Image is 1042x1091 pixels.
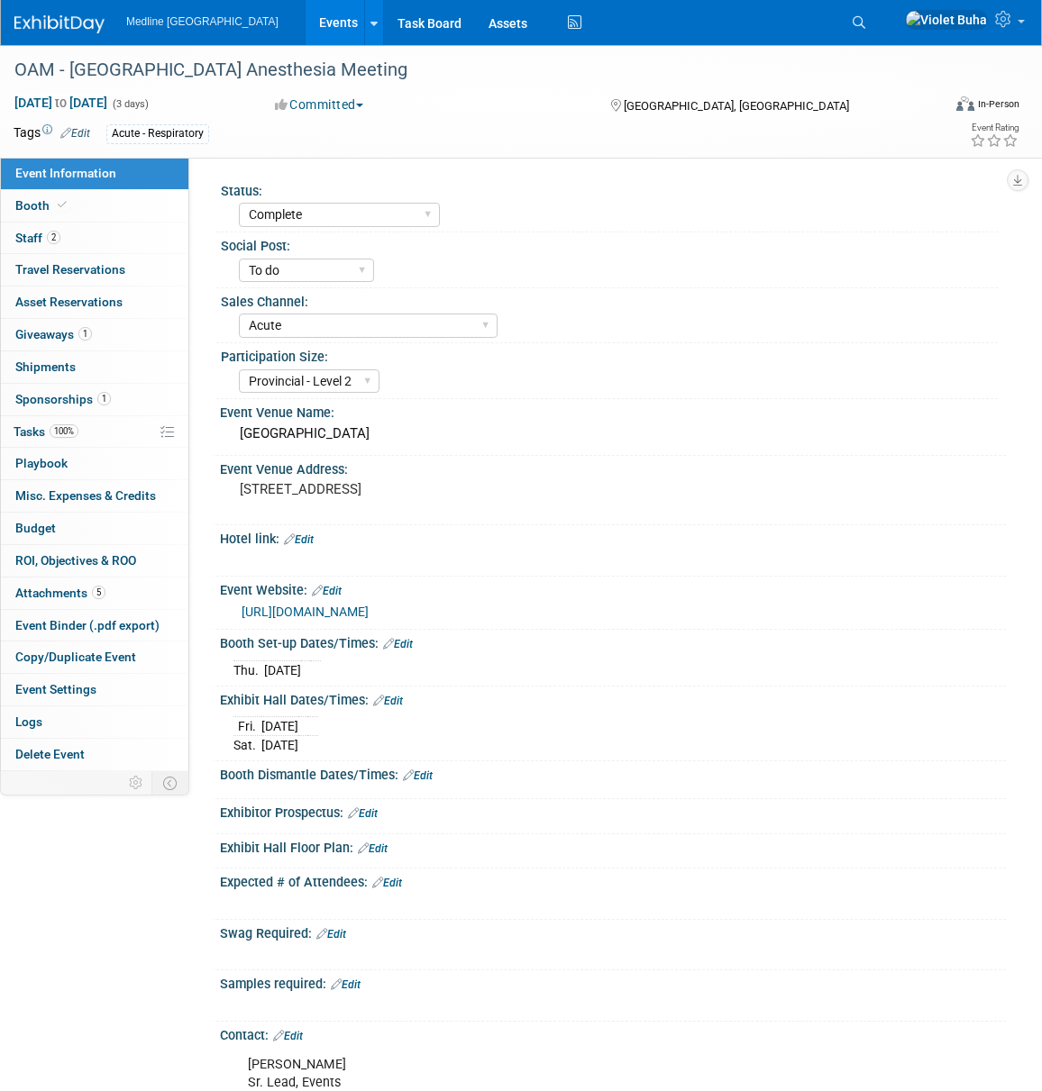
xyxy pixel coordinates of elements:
[1,739,188,770] a: Delete Event
[1,641,188,673] a: Copy/Duplicate Event
[358,842,388,855] a: Edit
[15,650,136,664] span: Copy/Duplicate Event
[78,327,92,341] span: 1
[220,970,1006,994] div: Samples required:
[1,480,188,512] a: Misc. Expenses & Credits
[316,928,346,941] a: Edit
[264,660,301,679] td: [DATE]
[261,736,298,755] td: [DATE]
[14,15,105,33] img: ExhibitDay
[50,424,78,438] span: 100%
[220,399,1006,422] div: Event Venue Name:
[15,327,92,341] span: Giveaways
[52,95,69,110] span: to
[1,158,188,189] a: Event Information
[15,682,96,696] span: Event Settings
[240,481,527,497] pre: [STREET_ADDRESS]
[58,200,67,210] i: Booth reservation complete
[1,286,188,318] a: Asset Reservations
[15,456,68,470] span: Playbook
[14,123,90,144] td: Tags
[1,190,188,222] a: Booth
[220,630,1006,653] div: Booth Set-up Dates/Times:
[864,94,1020,121] div: Event Format
[220,525,1006,549] div: Hotel link:
[1,706,188,738] a: Logs
[15,262,125,277] span: Travel Reservations
[97,392,111,405] span: 1
[121,771,152,795] td: Personalize Event Tab Strip
[220,1022,1006,1045] div: Contact:
[233,420,992,448] div: [GEOGRAPHIC_DATA]
[624,99,849,113] span: [GEOGRAPHIC_DATA], [GEOGRAPHIC_DATA]
[15,521,56,535] span: Budget
[220,920,1006,943] div: Swag Required:
[373,695,403,707] a: Edit
[15,618,160,632] span: Event Binder (.pdf export)
[15,359,76,374] span: Shipments
[14,424,78,439] span: Tasks
[221,177,998,200] div: Status:
[284,533,314,546] a: Edit
[15,488,156,503] span: Misc. Expenses & Credits
[106,124,209,143] div: Acute - Respiratory
[15,747,85,761] span: Delete Event
[1,223,188,254] a: Staff2
[1,610,188,641] a: Event Binder (.pdf export)
[220,761,1006,785] div: Booth Dismantle Dates/Times:
[403,769,433,782] a: Edit
[312,585,342,597] a: Edit
[956,96,974,111] img: Format-Inperson.png
[15,714,42,729] span: Logs
[1,545,188,577] a: ROI, Objectives & ROO
[1,384,188,415] a: Sponsorships1
[92,586,105,599] span: 5
[1,351,188,383] a: Shipments
[220,834,1006,858] div: Exhibit Hall Floor Plan:
[60,127,90,140] a: Edit
[1,577,188,609] a: Attachments5
[126,15,279,28] span: Medline [GEOGRAPHIC_DATA]
[15,198,70,213] span: Booth
[1,319,188,350] a: Giveaways1
[220,577,1006,600] div: Event Website:
[15,553,136,568] span: ROI, Objectives & ROO
[977,97,1019,111] div: In-Person
[1,254,188,286] a: Travel Reservations
[220,456,1006,478] div: Event Venue Address:
[372,877,402,889] a: Edit
[47,231,60,244] span: 2
[15,166,116,180] span: Event Information
[1,448,188,479] a: Playbook
[233,717,261,736] td: Fri.
[15,586,105,600] span: Attachments
[233,736,261,755] td: Sat.
[8,54,921,86] div: OAM - [GEOGRAPHIC_DATA] Anesthesia Meeting
[221,232,998,255] div: Social Post:
[1,513,188,544] a: Budget
[1,416,188,448] a: Tasks100%
[261,717,298,736] td: [DATE]
[15,295,123,309] span: Asset Reservations
[220,868,1006,892] div: Expected # of Attendees:
[15,231,60,245] span: Staff
[14,95,108,111] span: [DATE] [DATE]
[220,686,1006,710] div: Exhibit Hall Dates/Times:
[15,392,111,406] span: Sponsorships
[905,10,988,30] img: Violet Buha
[383,638,413,650] a: Edit
[221,343,998,366] div: Participation Size:
[1,674,188,705] a: Event Settings
[348,807,378,820] a: Edit
[269,95,370,114] button: Committed
[970,123,1019,132] div: Event Rating
[242,605,369,619] a: [URL][DOMAIN_NAME]
[331,978,361,991] a: Edit
[273,1030,303,1042] a: Edit
[152,771,189,795] td: Toggle Event Tabs
[220,799,1006,823] div: Exhibitor Prospectus:
[233,660,264,679] td: Thu.
[111,98,149,110] span: (3 days)
[221,288,998,311] div: Sales Channel:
